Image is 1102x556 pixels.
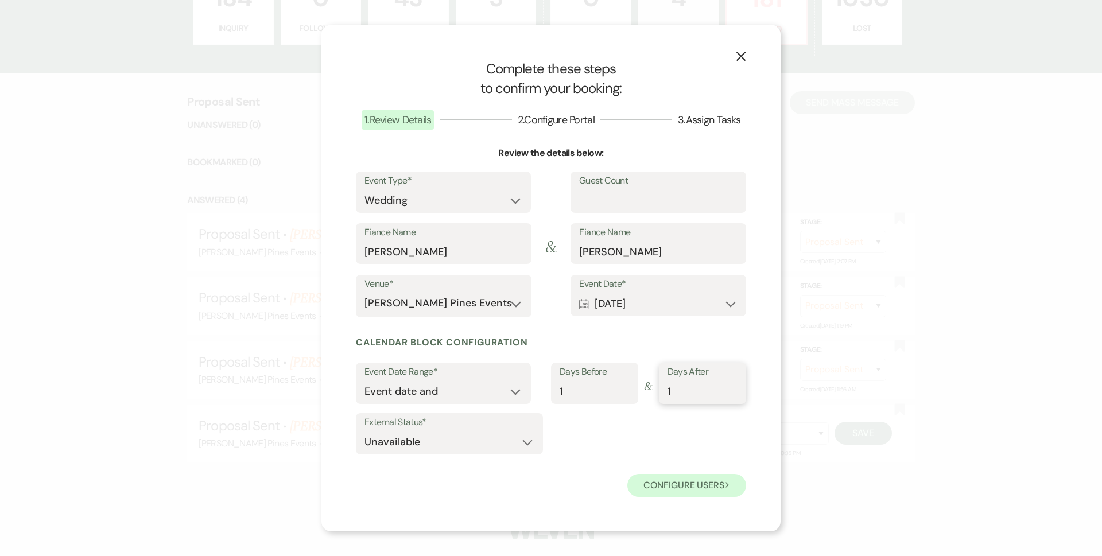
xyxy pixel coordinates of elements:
h6: Calendar block configuration [356,336,746,349]
label: Days After [668,364,738,380]
label: Event Type* [364,173,522,189]
button: 1.Review Details [356,115,440,125]
span: & [644,368,653,409]
h1: Complete these steps to confirm your booking: [356,59,746,98]
label: Guest Count [579,173,738,189]
span: 1 . Review Details [362,110,434,130]
button: [DATE] [579,292,738,315]
label: External Status* [364,414,534,431]
label: Event Date Range* [364,364,522,380]
button: 3.Assign Tasks [672,115,746,125]
label: Venue* [364,276,523,293]
button: 2.Configure Portal [512,115,600,125]
label: Event Date* [579,276,738,293]
label: Fiance Name [364,224,523,241]
label: Days Before [560,364,630,380]
span: 2 . Configure Portal [518,113,595,127]
span: 3 . Assign Tasks [678,113,740,127]
button: Configure users [627,474,746,497]
label: Fiance Name [579,224,738,241]
span: & [531,235,571,275]
h3: Review the details below: [356,147,746,160]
